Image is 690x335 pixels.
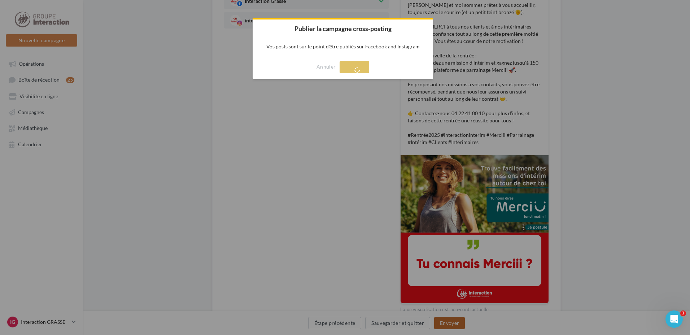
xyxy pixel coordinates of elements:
[665,310,683,328] iframe: Intercom live chat
[340,61,369,73] button: Publier
[680,310,686,316] span: 1
[316,61,336,73] button: Annuler
[253,19,433,38] h2: Publier la campagne cross-posting
[253,38,433,55] p: Vos posts sont sur le point d'être publiés sur Facebook and Instagram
